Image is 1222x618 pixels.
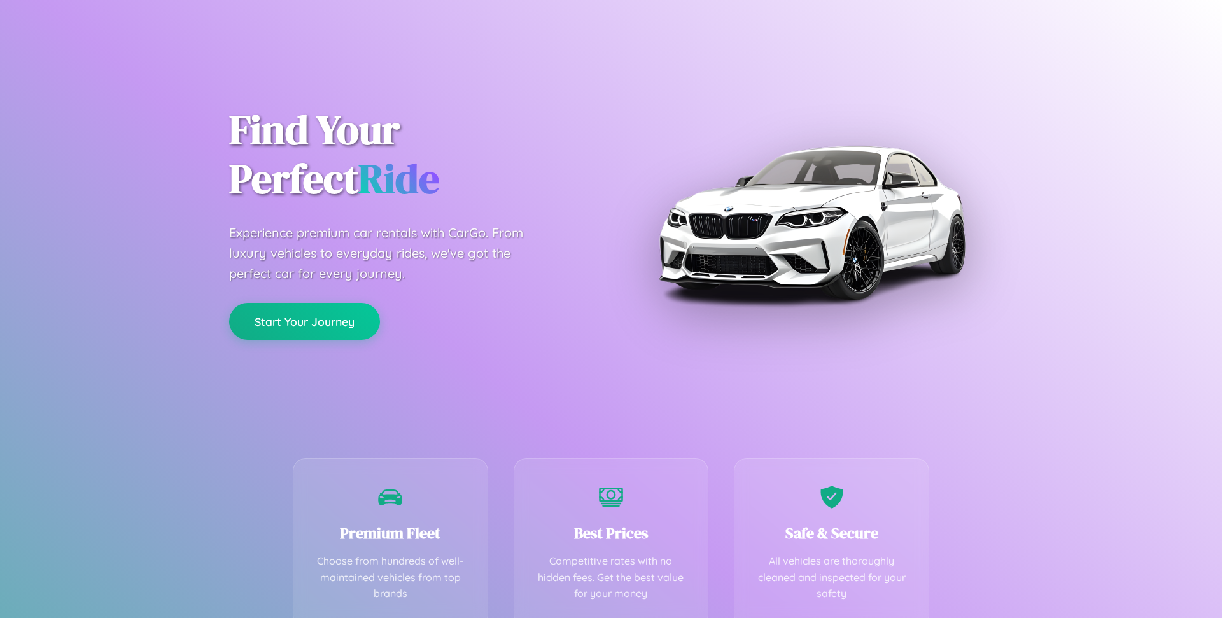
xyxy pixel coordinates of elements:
h3: Best Prices [533,523,689,544]
h3: Premium Fleet [313,523,468,544]
p: Choose from hundreds of well-maintained vehicles from top brands [313,553,468,602]
h3: Safe & Secure [754,523,909,544]
p: Competitive rates with no hidden fees. Get the best value for your money [533,553,689,602]
span: Ride [358,151,439,206]
h1: Find Your Perfect [229,106,592,204]
button: Start Your Journey [229,303,380,340]
p: All vehicles are thoroughly cleaned and inspected for your safety [754,553,909,602]
img: Premium BMW car rental vehicle [652,64,971,382]
p: Experience premium car rentals with CarGo. From luxury vehicles to everyday rides, we've got the ... [229,223,547,284]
